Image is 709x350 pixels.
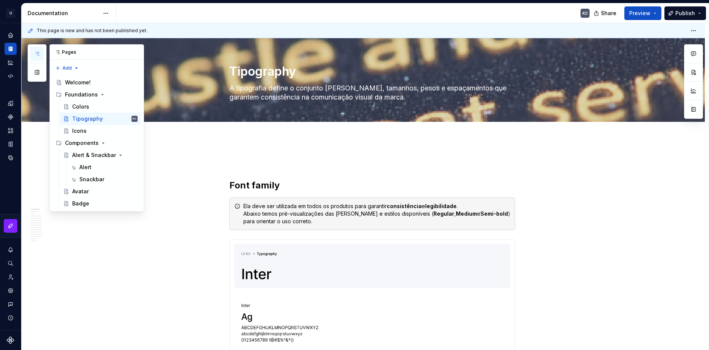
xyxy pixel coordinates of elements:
div: Snackbar [79,176,104,183]
div: KC [582,10,588,16]
span: Add [62,65,72,71]
a: Assets [5,124,17,137]
div: Colors [72,103,89,110]
button: Preview [624,6,661,20]
div: Foundations [53,89,141,101]
h2: Font family [229,179,515,191]
div: Ela deve ser utilizada em todos os produtos para garantir e . Abaixo temos pré-visualizações das ... [243,202,510,225]
strong: Medium [456,210,477,217]
strong: legibilidade [425,203,457,209]
a: Home [5,29,17,41]
div: U [6,9,15,18]
textarea: Tipography [228,62,514,81]
div: Components [65,139,99,147]
div: KC [133,115,136,123]
button: U [2,5,20,21]
span: Publish [675,9,695,17]
a: Welcome! [53,76,141,89]
div: Avatar [72,188,89,195]
a: Storybook stories [5,138,17,150]
a: Snackbar [67,173,141,185]
div: Components [53,137,141,149]
a: Alert & Snackbar [60,149,141,161]
button: Add [53,63,81,73]
a: Avatar [60,185,141,198]
button: Share [590,6,621,20]
button: Notifications [5,244,17,256]
div: Pages [50,45,144,60]
a: Alert [67,161,141,173]
strong: consistência [387,203,422,209]
a: Design tokens [5,97,17,109]
div: Page tree [53,76,141,210]
svg: Supernova Logo [7,336,14,344]
a: Components [5,111,17,123]
a: Colors [60,101,141,113]
strong: Regular [433,210,454,217]
button: Search ⌘K [5,257,17,269]
div: Documentation [28,9,99,17]
div: Tipography [72,115,103,123]
div: Alert & Snackbar [72,151,116,159]
a: Invite team [5,271,17,283]
a: Data sources [5,152,17,164]
span: Preview [629,9,650,17]
div: Badge [72,200,89,207]
textarea: A tipografia define o conjunto [PERSON_NAME], tamanhos, pesos e espaçamentos que garantem consist... [228,82,514,103]
a: Badge [60,198,141,210]
a: TipographyKC [60,113,141,125]
button: Publish [664,6,706,20]
a: Analytics [5,56,17,68]
div: Alert [79,163,91,171]
a: Icons [60,125,141,137]
div: Foundations [65,91,98,98]
button: Contact support [5,298,17,310]
strong: Semi-bold [480,210,508,217]
span: This page is new and has not been published yet. [37,28,147,34]
span: Share [601,9,616,17]
a: Code automation [5,70,17,82]
a: Settings [5,285,17,297]
div: Icons [72,127,87,135]
div: Welcome! [65,79,91,86]
a: Documentation [5,43,17,55]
